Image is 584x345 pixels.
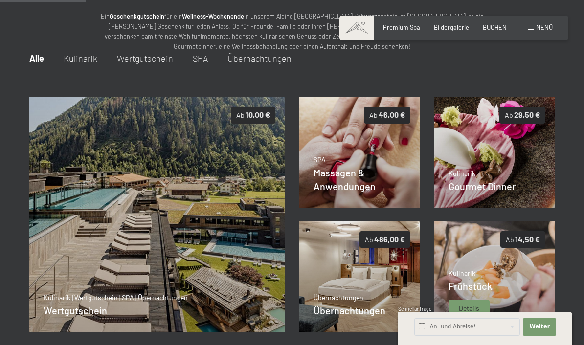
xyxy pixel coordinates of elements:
[383,23,420,31] a: Premium Spa
[523,318,556,336] button: Weiter
[110,12,164,20] strong: Geschenkgutschein
[536,23,553,31] span: Menü
[182,12,244,20] strong: Wellness-Wochenende
[398,306,432,312] span: Schnellanfrage
[434,23,469,31] a: Bildergalerie
[483,23,507,31] a: BUCHEN
[529,323,550,331] span: Weiter
[96,11,488,51] p: Ein für ein in unserem Alpine [GEOGRAPHIC_DATA] Schwarzenstein im [GEOGRAPHIC_DATA] ist ein [PERS...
